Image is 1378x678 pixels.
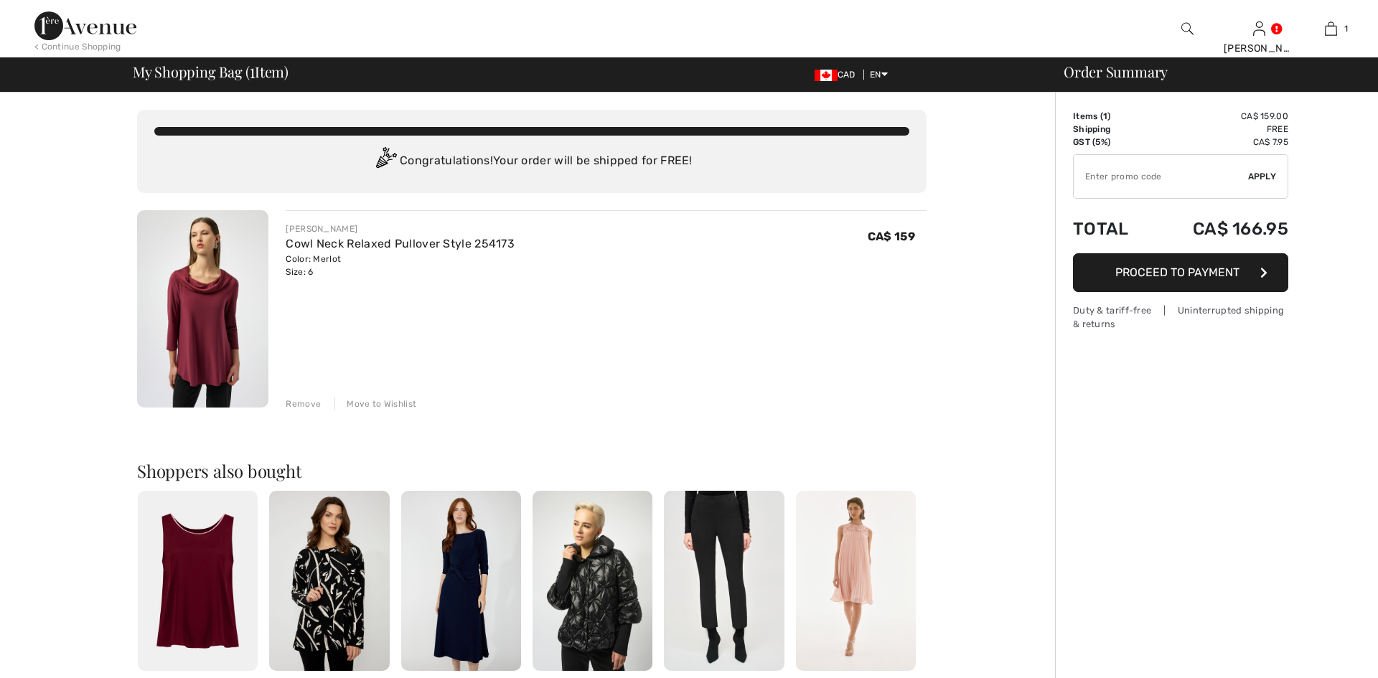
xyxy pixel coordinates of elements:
td: Items ( ) [1073,110,1152,123]
div: Duty & tariff-free | Uninterrupted shipping & returns [1073,303,1288,331]
img: 1ère Avenue [34,11,136,40]
button: Proceed to Payment [1073,253,1288,292]
div: Congratulations! Your order will be shipped for FREE! [154,147,909,176]
span: CAD [815,70,861,80]
td: CA$ 159.00 [1152,110,1288,123]
div: Remove [286,397,321,410]
div: [PERSON_NAME] [1224,41,1294,56]
td: GST (5%) [1073,136,1152,149]
h2: Shoppers also bought [137,462,927,479]
a: Cowl Neck Relaxed Pullover Style 254173 [286,237,515,250]
span: 1 [1344,22,1348,35]
td: Total [1073,204,1152,253]
img: search the website [1181,20,1194,37]
span: EN [870,70,888,80]
span: 1 [250,61,255,80]
span: 1 [1103,111,1107,121]
img: Scoop Neck Jewel Embellished Pullover Style 253744 [138,491,258,671]
td: CA$ 166.95 [1152,204,1288,253]
div: Color: Merlot Size: 6 [286,253,515,278]
span: CA$ 159 [868,230,915,243]
a: 1 [1295,20,1366,37]
img: Canadian Dollar [815,70,838,81]
td: CA$ 7.95 [1152,136,1288,149]
img: My Info [1253,20,1265,37]
img: My Bag [1325,20,1337,37]
div: Move to Wishlist [334,397,416,410]
img: Cowl Neck Relaxed Pullover Style 254173 [137,210,268,408]
img: Marled Flare High-Rise Trousers Style 243178 [664,491,784,671]
img: Maxi Wrap Dress, Boat-Neck Style 254001 [401,491,521,671]
td: Shipping [1073,123,1152,136]
span: Apply [1248,170,1277,183]
img: Relaxed Drawstring Fit Pullover Style 34061 [269,491,389,671]
img: A-line Knee-length Dress Style 251767 [796,491,916,671]
a: Sign In [1253,22,1265,35]
td: Free [1152,123,1288,136]
div: [PERSON_NAME] [286,222,515,235]
img: Joseph Ribkoff Outerwear Style 253931 [533,491,652,671]
span: My Shopping Bag ( Item) [133,65,289,79]
div: Order Summary [1046,65,1369,79]
img: Congratulation2.svg [371,147,400,176]
span: Proceed to Payment [1115,265,1239,279]
div: < Continue Shopping [34,40,121,53]
input: Promo code [1074,155,1248,198]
